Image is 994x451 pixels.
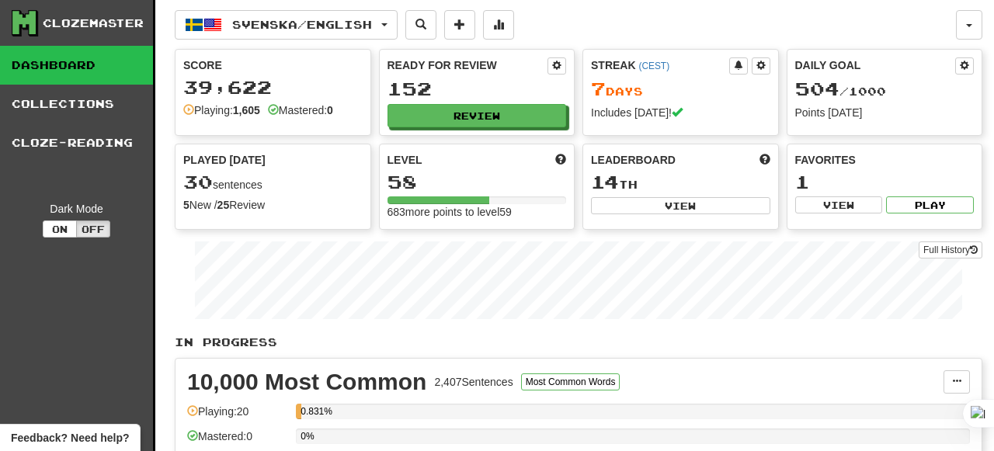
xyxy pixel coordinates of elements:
[11,430,129,446] span: Open feedback widget
[591,152,676,168] span: Leaderboard
[591,78,606,99] span: 7
[405,10,436,40] button: Search sentences
[183,78,363,97] div: 39,622
[444,10,475,40] button: Add sentence to collection
[795,196,883,213] button: View
[12,201,141,217] div: Dark Mode
[638,61,669,71] a: (CEST)
[175,10,398,40] button: Svenska/English
[183,102,260,118] div: Playing:
[217,199,230,211] strong: 25
[187,370,426,394] div: 10,000 Most Common
[483,10,514,40] button: More stats
[183,197,363,213] div: New / Review
[521,373,620,390] button: Most Common Words
[233,104,260,116] strong: 1,605
[555,152,566,168] span: Score more points to level up
[43,220,77,238] button: On
[795,85,886,98] span: / 1000
[183,199,189,211] strong: 5
[268,102,333,118] div: Mastered:
[591,57,729,73] div: Streak
[759,152,770,168] span: This week in points, UTC
[327,104,333,116] strong: 0
[795,152,975,168] div: Favorites
[591,197,770,214] button: View
[591,79,770,99] div: Day s
[886,196,974,213] button: Play
[591,171,619,193] span: 14
[43,16,144,31] div: Clozemaster
[388,172,567,192] div: 58
[795,78,839,99] span: 504
[388,79,567,99] div: 152
[183,172,363,193] div: sentences
[187,404,288,429] div: Playing: 20
[175,335,982,350] p: In Progress
[795,57,956,75] div: Daily Goal
[434,374,513,390] div: 2,407 Sentences
[183,152,266,168] span: Played [DATE]
[76,220,110,238] button: Off
[183,171,213,193] span: 30
[183,57,363,73] div: Score
[388,204,567,220] div: 683 more points to level 59
[388,57,548,73] div: Ready for Review
[591,105,770,120] div: Includes [DATE]!
[795,172,975,192] div: 1
[388,152,422,168] span: Level
[232,18,372,31] span: Svenska / English
[795,105,975,120] div: Points [DATE]
[919,241,982,258] a: Full History
[591,172,770,193] div: th
[388,104,567,127] button: Review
